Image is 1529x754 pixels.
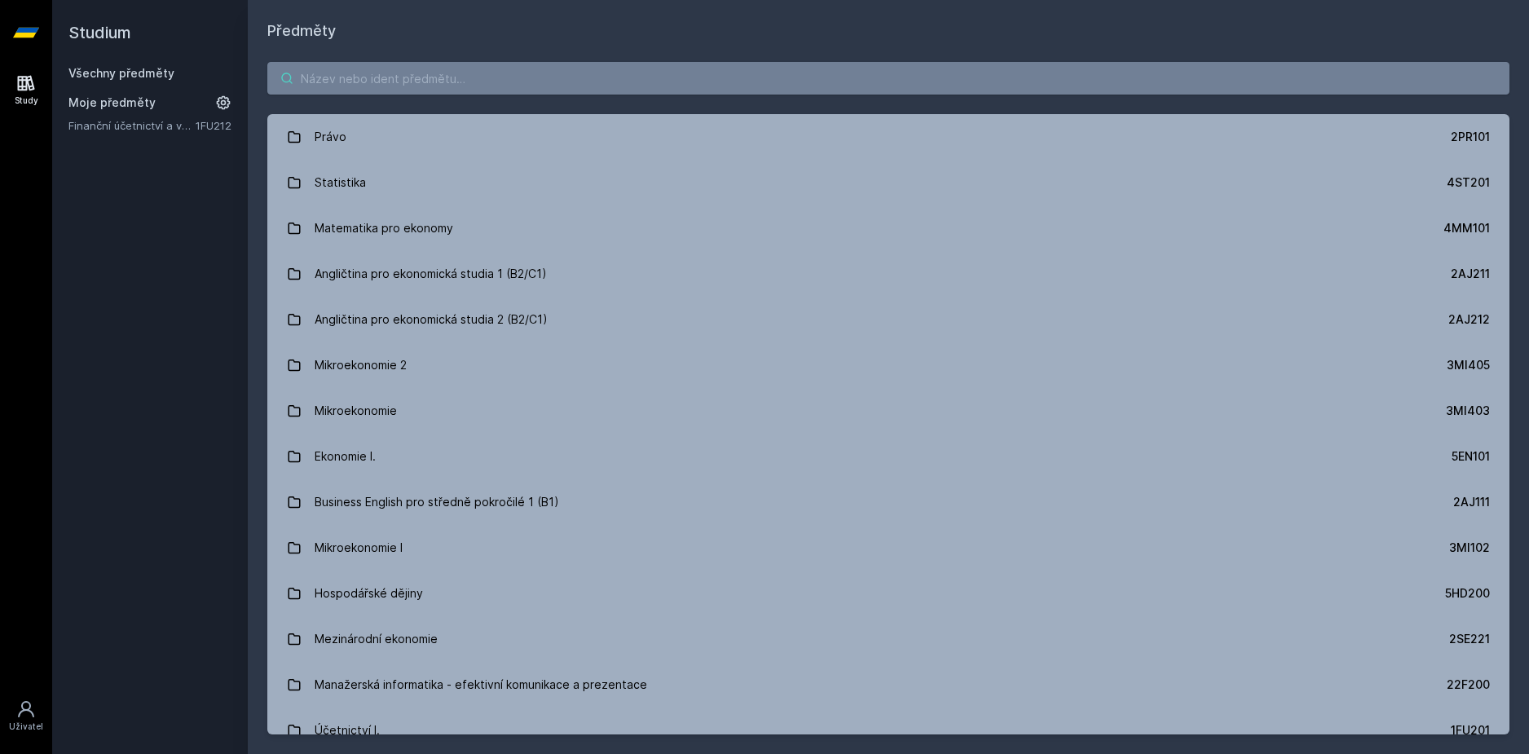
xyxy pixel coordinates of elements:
div: 3MI405 [1447,357,1490,373]
div: 3MI403 [1446,403,1490,419]
div: Mikroekonomie [315,395,397,427]
a: Všechny předměty [68,66,174,80]
a: Angličtina pro ekonomická studia 2 (B2/C1) 2AJ212 [267,297,1509,342]
div: Mezinárodní ekonomie [315,623,438,655]
div: 4MM101 [1443,220,1490,236]
a: Business English pro středně pokročilé 1 (B1) 2AJ111 [267,479,1509,525]
a: Manažerská informatika - efektivní komunikace a prezentace 22F200 [267,662,1509,708]
a: 1FU212 [196,119,231,132]
div: Angličtina pro ekonomická studia 1 (B2/C1) [315,258,547,290]
a: Uživatel [3,691,49,741]
a: Finanční účetnictví a výkaznictví podle Mezinárodních standardů účetního výkaznictví (IFRS) [68,117,196,134]
div: 5EN101 [1452,448,1490,465]
a: Mikroekonomie 3MI403 [267,388,1509,434]
a: Mikroekonomie 2 3MI405 [267,342,1509,388]
a: Ekonomie I. 5EN101 [267,434,1509,479]
div: Statistika [315,166,366,199]
div: Účetnictví I. [315,714,380,747]
div: 3MI102 [1449,540,1490,556]
div: Ekonomie I. [315,440,376,473]
div: 2PR101 [1451,129,1490,145]
input: Název nebo ident předmětu… [267,62,1509,95]
a: Angličtina pro ekonomická studia 1 (B2/C1) 2AJ211 [267,251,1509,297]
div: Matematika pro ekonomy [315,212,453,245]
a: Hospodářské dějiny 5HD200 [267,571,1509,616]
a: Statistika 4ST201 [267,160,1509,205]
div: 5HD200 [1445,585,1490,602]
div: Angličtina pro ekonomická studia 2 (B2/C1) [315,303,548,336]
div: 1FU201 [1451,722,1490,739]
span: Moje předměty [68,95,156,111]
div: 2AJ211 [1451,266,1490,282]
div: 22F200 [1447,677,1490,693]
div: Uživatel [9,721,43,733]
a: Matematika pro ekonomy 4MM101 [267,205,1509,251]
div: Study [15,95,38,107]
div: Manažerská informatika - efektivní komunikace a prezentace [315,668,647,701]
h1: Předměty [267,20,1509,42]
div: 2SE221 [1449,631,1490,647]
div: 2AJ111 [1453,494,1490,510]
a: Účetnictví I. 1FU201 [267,708,1509,753]
div: Právo [315,121,346,153]
div: Business English pro středně pokročilé 1 (B1) [315,486,559,518]
a: Mikroekonomie I 3MI102 [267,525,1509,571]
div: Mikroekonomie 2 [315,349,407,381]
div: Mikroekonomie I [315,531,403,564]
div: 2AJ212 [1448,311,1490,328]
a: Mezinárodní ekonomie 2SE221 [267,616,1509,662]
div: 4ST201 [1447,174,1490,191]
a: Study [3,65,49,115]
div: Hospodářské dějiny [315,577,423,610]
a: Právo 2PR101 [267,114,1509,160]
